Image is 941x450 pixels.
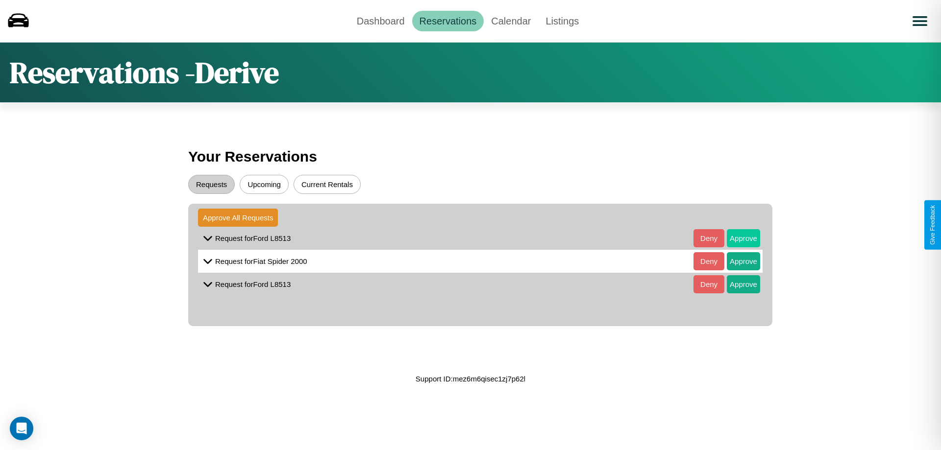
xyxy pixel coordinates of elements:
[693,229,724,247] button: Deny
[416,372,525,385] p: Support ID: mez6m6qisec1zj7p62l
[727,229,760,247] button: Approve
[929,205,936,245] div: Give Feedback
[215,278,291,291] p: Request for Ford L8513
[198,209,278,227] button: Approve All Requests
[188,175,235,194] button: Requests
[693,275,724,293] button: Deny
[294,175,361,194] button: Current Rentals
[188,143,753,170] h3: Your Reservations
[727,275,760,293] button: Approve
[215,255,307,268] p: Request for Fiat Spider 2000
[349,11,412,31] a: Dashboard
[484,11,538,31] a: Calendar
[412,11,484,31] a: Reservations
[10,417,33,440] div: Open Intercom Messenger
[538,11,586,31] a: Listings
[693,252,724,270] button: Deny
[727,252,760,270] button: Approve
[10,52,279,93] h1: Reservations - Derive
[906,7,934,35] button: Open menu
[240,175,289,194] button: Upcoming
[215,232,291,245] p: Request for Ford L8513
